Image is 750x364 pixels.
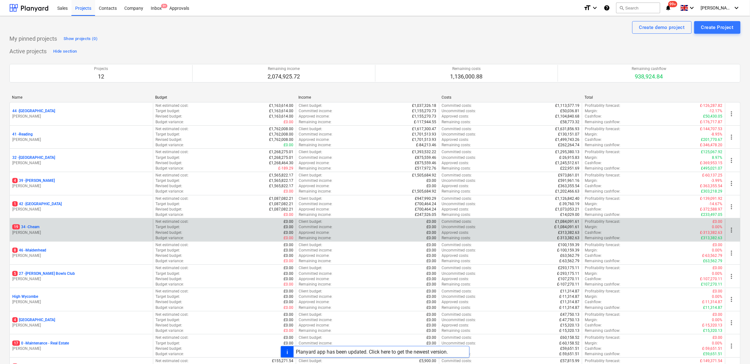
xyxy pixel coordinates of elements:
[585,142,620,148] p: Remaining cashflow :
[284,235,293,241] p: £0.00
[555,219,579,224] p: £1,084,091.61
[299,183,330,189] p: Approved income :
[156,108,180,114] p: Target budget :
[12,178,18,183] span: 4
[709,108,723,114] p: -12.17%
[12,294,150,305] div: High Wycombe[PERSON_NAME]
[555,126,579,132] p: £1,631,856.93
[694,21,741,34] button: Create Project
[156,149,189,155] p: Net estimated cost :
[269,183,293,189] p: £1,565,822.17
[156,242,189,248] p: Net estimated cost :
[156,253,183,258] p: Revised budget :
[560,119,579,125] p: £58,773.32
[284,119,293,125] p: £0.00
[555,196,579,201] p: £1,126,842.40
[269,207,293,212] p: £1,087,082.21
[700,230,723,235] p: £-313,382.63
[299,126,322,132] p: Client budget :
[442,178,476,183] p: Uncommitted costs :
[299,108,332,114] p: Committed income :
[585,242,620,248] p: Profitability forecast :
[12,230,150,235] p: [PERSON_NAME]
[700,119,723,125] p: £-176,717.87
[415,201,437,207] p: £700,464.24
[700,207,723,212] p: £-372,588.97
[616,3,660,13] button: Search
[668,1,678,7] span: 99+
[632,66,666,72] p: Remaining cashflow
[299,201,332,207] p: Committed income :
[700,160,723,166] p: £-369,953.15
[284,189,293,194] p: £0.00
[701,166,723,171] p: £495,021.07
[284,224,293,230] p: £0.00
[442,212,471,217] p: Remaining costs :
[12,160,150,166] p: [PERSON_NAME]
[156,103,189,108] p: Net estimated cost :
[701,23,734,32] div: Create Project
[450,73,483,80] p: 1,136,000.88
[442,114,469,119] p: Approved costs :
[299,160,330,166] p: Approved income :
[156,189,184,194] p: Budget variance :
[442,201,476,207] p: Uncommitted costs :
[12,137,150,142] p: [PERSON_NAME]
[269,178,293,183] p: £1,565,822.17
[156,224,180,230] p: Target budget :
[12,341,20,346] span: 17
[555,149,579,155] p: £1,295,380.13
[700,183,723,189] p: £-363,355.54
[412,126,437,132] p: £1,617,300.47
[156,248,180,253] p: Target budget :
[427,230,437,235] p: £0.00
[12,224,39,230] p: 34 - Cheam
[585,183,602,189] p: Cashflow :
[415,160,437,166] p: £875,559.46
[604,4,610,12] i: Knowledge base
[701,189,723,194] p: £303,218.29
[558,242,579,248] p: £100,159.39
[299,235,331,241] p: Remaining income :
[558,142,579,148] p: £262,264.74
[156,196,189,201] p: Net estimated cost :
[712,248,723,253] p: 0.00%
[284,230,293,235] p: £0.00
[269,108,293,114] p: £1,163,614.00
[12,299,150,305] p: [PERSON_NAME]
[442,242,472,248] p: Committed costs :
[585,207,602,212] p: Cashflow :
[728,296,736,303] span: more_vert
[94,66,108,72] p: Projects
[412,108,437,114] p: £1,155,270.73
[269,132,293,137] p: £1,762,008.00
[299,166,331,171] p: Remaining income :
[12,271,150,282] div: 527 -[PERSON_NAME] Bowls Club[PERSON_NAME]
[728,110,736,118] span: more_vert
[701,149,723,155] p: £125,067.92
[299,219,322,224] p: Client budget :
[559,155,579,160] p: £-26,915.83
[701,212,723,217] p: £233,497.05
[709,201,723,207] p: -14.67%
[299,230,330,235] p: Approved income :
[53,48,77,55] div: Hide section
[733,4,741,12] i: keyboard_arrow_down
[427,224,437,230] p: £0.00
[269,137,293,142] p: £1,762,008.00
[155,95,293,100] div: Budget
[299,224,332,230] p: Committed income :
[665,4,672,12] i: notifications
[156,235,184,241] p: Budget variance :
[585,173,620,178] p: Profitability forecast :
[12,155,55,160] p: 32 - [GEOGRAPHIC_DATA]
[416,142,437,148] p: £-84,213.46
[585,114,602,119] p: Cashflow :
[585,155,598,160] p: Margin :
[555,207,579,212] p: £1,073,053.21
[156,219,189,224] p: Net estimated cost :
[442,126,472,132] p: Committed costs :
[299,178,332,183] p: Committed income :
[12,114,150,119] p: [PERSON_NAME]
[558,173,579,178] p: £973,861.01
